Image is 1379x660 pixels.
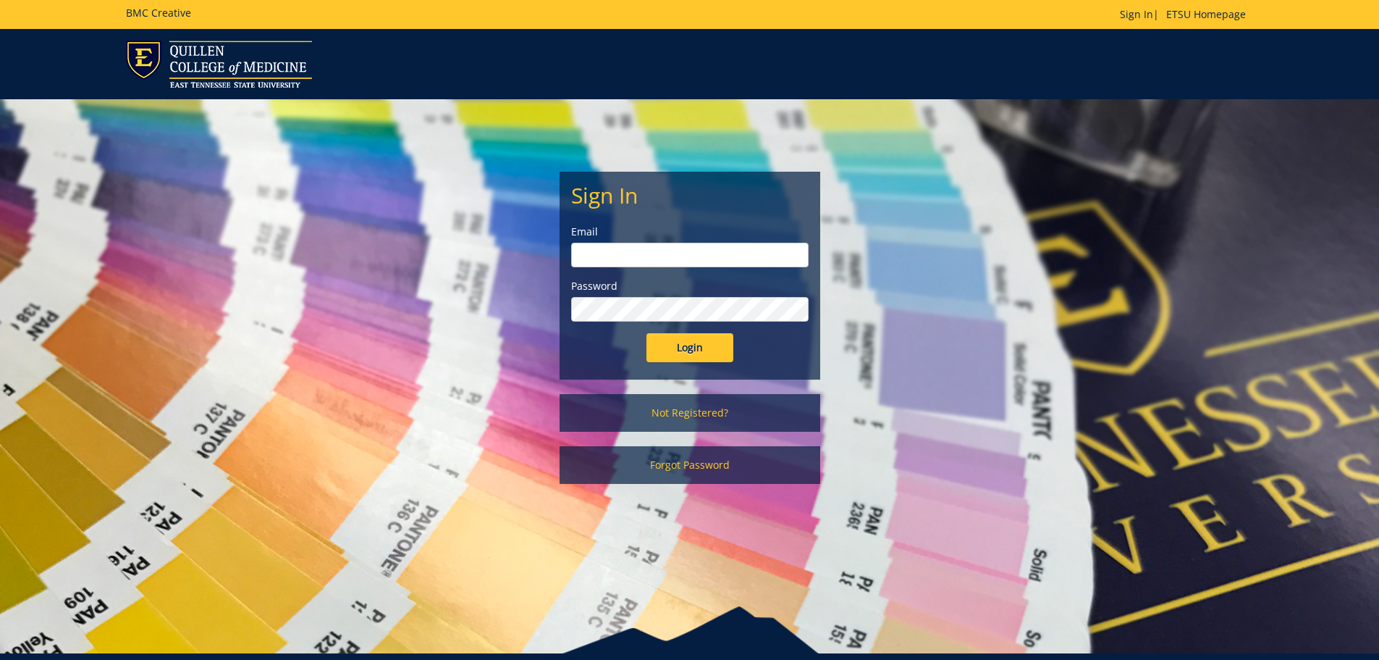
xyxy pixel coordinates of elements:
input: Login [646,333,733,362]
p: | [1120,7,1253,22]
label: Email [571,225,809,239]
a: ETSU Homepage [1159,7,1253,21]
a: Sign In [1120,7,1153,21]
a: Not Registered? [560,394,820,432]
img: ETSU logo [126,41,312,88]
a: Forgot Password [560,446,820,484]
label: Password [571,279,809,293]
h5: BMC Creative [126,7,191,18]
h2: Sign In [571,183,809,207]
